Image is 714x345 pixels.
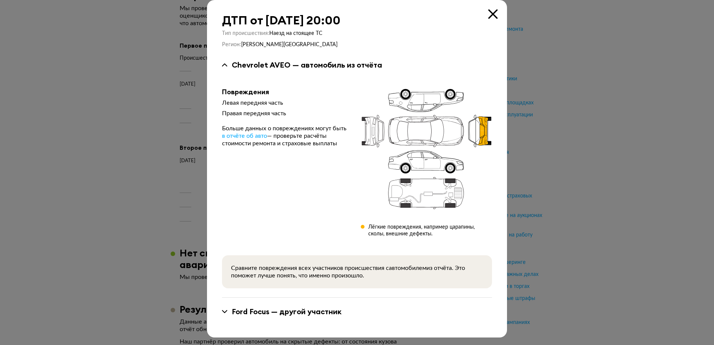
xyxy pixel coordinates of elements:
div: Регион : [222,41,492,48]
div: Тип происшествия : [222,30,492,37]
div: Левая передняя часть [222,99,349,107]
div: Chevrolet AVEO — автомобиль из отчёта [232,60,382,70]
a: в отчёте об авто [222,132,267,140]
div: Сравните повреждения всех участников происшествия с автомобилем из отчёта. Это поможет лучше поня... [231,264,483,279]
div: Правая передняя часть [222,110,349,117]
div: Ford Focus — другой участник [232,307,342,316]
span: Наезд на стоящее ТС [269,31,322,36]
div: Лёгкие повреждения, например царапины, сколы, внешние дефекты. [368,224,492,237]
div: Повреждения [222,88,349,96]
div: ДТП от [DATE] 20:00 [222,14,492,27]
div: Больше данных о повреждениях могут быть — проверьте расчёты стоимости ремонта и страховые выплаты [222,125,349,147]
span: [PERSON_NAME][GEOGRAPHIC_DATA] [241,42,337,47]
span: в отчёте об авто [222,133,267,139]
